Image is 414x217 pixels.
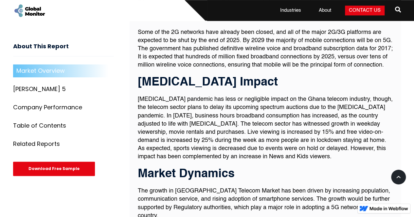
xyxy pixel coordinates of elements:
[13,101,114,114] a: Company Performance
[138,95,393,161] p: [MEDICAL_DATA] pandemic has less or negligible impact on the Ghana telecom industry, though, the ...
[276,7,305,14] a: Industries
[13,3,46,18] a: home
[138,28,393,70] p: Some of the 2G networks have already been closed, and all of the major 2G/3G platforms are expect...
[395,4,401,17] a: 
[13,64,114,77] a: Market Overview
[138,168,393,181] h3: Market Dynamics
[138,76,393,89] h3: [MEDICAL_DATA] Impact
[13,104,82,111] div: Company Performance
[13,122,66,129] div: Table of Contents
[395,5,401,14] span: 
[315,7,335,14] a: About
[16,68,65,74] div: Market Overview
[13,86,66,92] div: [PERSON_NAME] 5
[13,137,114,150] a: Related Reports
[13,141,60,147] div: Related Reports
[13,162,95,176] div: Download Free Sample
[13,119,114,132] a: Table of Contents
[345,6,385,15] a: Contact Us
[13,83,114,96] a: [PERSON_NAME] 5
[369,207,408,210] img: Made in Webflow
[13,43,114,56] h3: About This Report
